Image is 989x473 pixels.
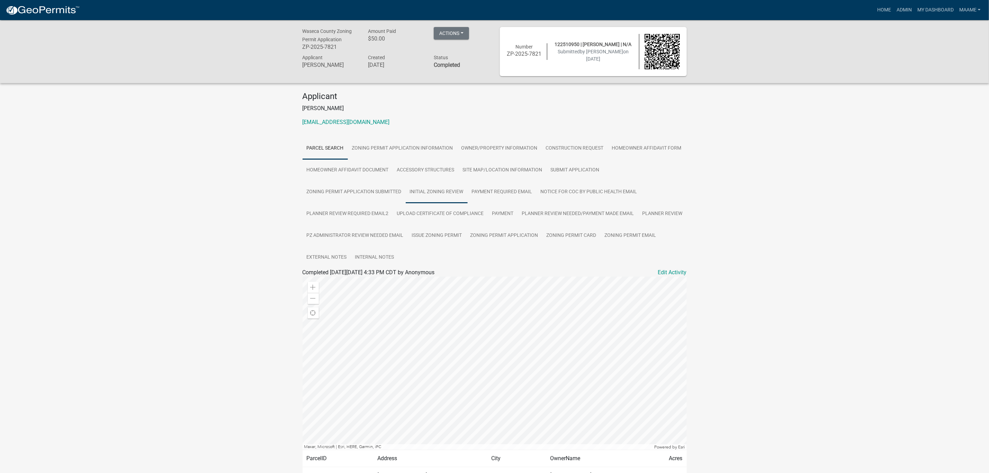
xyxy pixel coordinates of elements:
span: Waseca County Zoning Permit Application [303,28,352,42]
h6: ZP-2025-7821 [303,44,358,50]
a: Issue Zoning Permit [408,225,466,247]
a: Planner Review Required Email2 [303,203,393,225]
div: Find my location [308,307,319,319]
h4: Applicant [303,91,687,101]
span: Completed [DATE][DATE] 4:33 PM CDT by Anonymous [303,269,435,276]
a: Edit Activity [658,268,687,277]
td: Acres [643,450,686,467]
a: Payment Required Email [468,181,537,203]
div: Zoom out [308,293,319,304]
h6: ZP-2025-7821 [507,51,542,57]
span: Created [368,55,385,60]
div: Powered by [653,444,687,450]
h6: $50.00 [368,35,423,42]
span: Applicant [303,55,323,60]
a: Zoning Permit Application Submitted [303,181,406,203]
h6: [DATE] [368,62,423,68]
a: My Dashboard [915,3,956,17]
a: Payment [488,203,518,225]
a: Parcel search [303,137,348,160]
a: Zoning Permit Card [542,225,601,247]
a: Submit Application [547,159,604,181]
td: Address [374,450,487,467]
a: Zoning Permit Application Information [348,137,457,160]
td: City [487,450,546,467]
a: Homeowner Affidavit Document [303,159,393,181]
strong: Completed [434,62,460,68]
span: Amount Paid [368,28,396,34]
a: Home [874,3,894,17]
a: Homeowner Affidavit Form [608,137,686,160]
a: Admin [894,3,915,17]
span: by [PERSON_NAME] [580,49,623,54]
a: Esri [678,445,685,449]
a: Initial Zoning Review [406,181,468,203]
a: Zoning Permit Email [601,225,660,247]
span: Status [434,55,448,60]
div: Zoom in [308,282,319,293]
a: Owner/Property Information [457,137,542,160]
a: [EMAIL_ADDRESS][DOMAIN_NAME] [303,119,390,125]
img: QR code [645,34,680,69]
p: [PERSON_NAME] [303,104,687,113]
span: Number [515,44,533,50]
span: Submitted on [DATE] [558,49,629,62]
td: OwnerName [546,450,643,467]
a: Upload Certificate of Compliance [393,203,488,225]
a: External Notes [303,247,351,269]
span: 122510950 | [PERSON_NAME] | N/A [555,42,632,47]
a: Maame [956,3,983,17]
a: Notice for COC by Public Health Email [537,181,641,203]
a: Planner Review Needed/Payment Made Email [518,203,638,225]
a: Internal Notes [351,247,398,269]
a: Accessory Structures [393,159,459,181]
h6: [PERSON_NAME] [303,62,358,68]
a: Planner Review [638,203,687,225]
a: Zoning Permit Application [466,225,542,247]
a: PZ Administrator Review Needed Email [303,225,408,247]
td: ParcelID [303,450,374,467]
a: Site Map/Location Information [459,159,547,181]
div: Maxar, Microsoft | Esri, HERE, Garmin, iPC [303,444,653,450]
a: Construction Request [542,137,608,160]
button: Actions [434,27,469,39]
